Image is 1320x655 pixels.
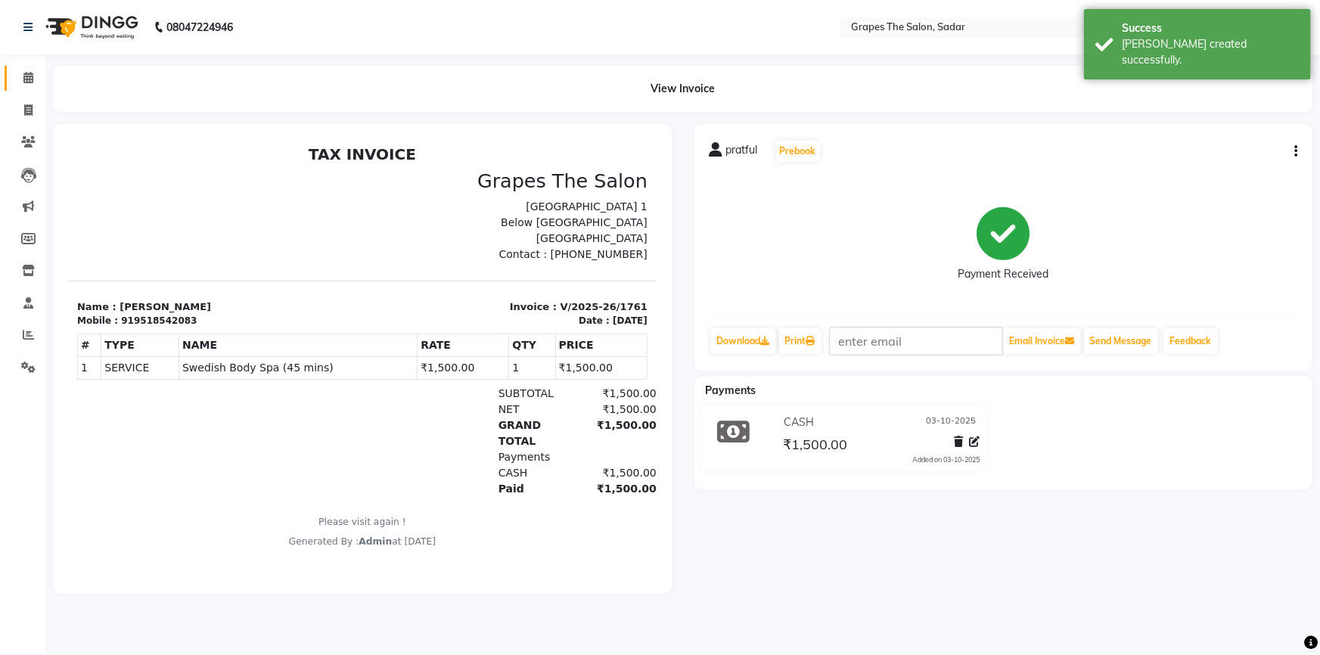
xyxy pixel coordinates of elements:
div: ₹1,500.00 [505,342,589,358]
p: [GEOGRAPHIC_DATA] 1 Below [GEOGRAPHIC_DATA] [GEOGRAPHIC_DATA] [303,60,579,107]
td: ₹1,500.00 [487,218,579,241]
div: NET [421,262,505,278]
div: GRAND TOTAL [421,278,505,310]
p: Please visit again ! [9,376,579,390]
div: Bill created successfully. [1122,36,1300,68]
div: ₹1,500.00 [505,326,589,342]
div: ₹1,500.00 [505,278,589,310]
b: 08047224946 [166,6,233,48]
button: Send Message [1084,328,1158,354]
div: Mobile : [9,175,50,188]
p: Name : [PERSON_NAME] [9,160,285,175]
div: Success [1122,20,1300,36]
th: PRICE [487,195,579,218]
div: Paid [421,342,505,358]
span: CASH [784,414,814,430]
div: Generated By : at [DATE] [9,396,579,409]
div: SUBTOTAL [421,247,505,262]
td: 1 [441,218,487,241]
th: RATE [349,195,441,218]
h2: TAX INVOICE [9,6,579,24]
div: ₹1,500.00 [505,247,589,262]
p: Contact : [PHONE_NUMBER] [303,107,579,123]
div: ₹1,500.00 [505,262,589,278]
td: 1 [10,218,33,241]
p: Invoice : V/2025-26/1761 [303,160,579,175]
button: Prebook [776,141,820,162]
th: NAME [111,195,349,218]
a: Print [779,328,822,354]
th: TYPE [33,195,111,218]
div: View Invoice [53,66,1312,112]
a: Download [711,328,776,354]
div: Added on 03-10-2025 [912,455,980,465]
h3: Grapes The Salon [303,30,579,54]
input: enter email [829,327,1003,355]
a: Feedback [1164,328,1218,354]
th: QTY [441,195,487,218]
div: Payments [421,310,505,326]
th: # [10,195,33,218]
img: logo [39,6,142,48]
td: ₹1,500.00 [349,218,441,241]
span: Payments [706,383,756,397]
span: Swedish Body Spa (45 mins) [114,221,346,237]
button: Email Invoice [1004,328,1081,354]
div: 919518542083 [53,175,129,188]
div: Date : [511,175,542,188]
span: CASH [430,327,460,340]
div: [DATE] [545,175,579,188]
span: ₹1,500.00 [783,436,847,457]
span: pratful [726,142,758,163]
div: Payment Received [958,267,1048,283]
td: SERVICE [33,218,111,241]
span: Admin [290,397,324,408]
span: 03-10-2025 [926,414,976,430]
